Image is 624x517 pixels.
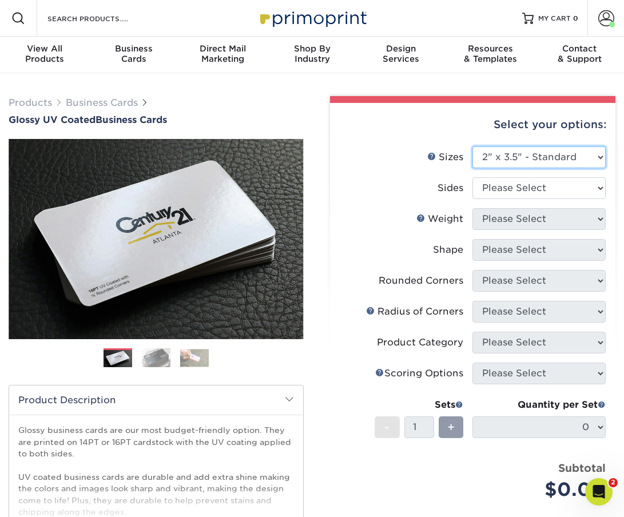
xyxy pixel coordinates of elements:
[9,385,303,415] h2: Product Description
[481,476,606,503] div: $0.00
[446,43,535,54] span: Resources
[66,97,138,108] a: Business Cards
[558,462,606,474] strong: Subtotal
[446,37,535,73] a: Resources& Templates
[89,37,178,73] a: BusinessCards
[9,92,304,387] img: Glossy UV Coated 01
[339,103,607,146] div: Select your options:
[178,43,268,54] span: Direct Mail
[268,43,357,54] span: Shop By
[433,243,463,257] div: Shape
[366,305,463,319] div: Radius of Corners
[104,344,132,373] img: Business Cards 01
[535,43,624,54] span: Contact
[472,398,606,412] div: Quantity per Set
[180,349,209,367] img: Business Cards 03
[447,419,455,436] span: +
[446,43,535,64] div: & Templates
[89,43,178,64] div: Cards
[268,43,357,64] div: Industry
[9,114,304,125] a: Glossy UV CoatedBusiness Cards
[9,114,304,125] h1: Business Cards
[356,43,446,64] div: Services
[427,150,463,164] div: Sizes
[609,478,618,487] span: 2
[9,114,96,125] span: Glossy UV Coated
[535,43,624,64] div: & Support
[268,37,357,73] a: Shop ByIndustry
[538,14,571,23] span: MY CART
[356,37,446,73] a: DesignServices
[585,478,613,506] iframe: Intercom live chat
[89,43,178,54] span: Business
[46,11,158,25] input: SEARCH PRODUCTS.....
[375,367,463,380] div: Scoring Options
[178,37,268,73] a: Direct MailMarketing
[9,97,52,108] a: Products
[255,6,369,30] img: Primoprint
[178,43,268,64] div: Marketing
[375,398,463,412] div: Sets
[384,419,389,436] span: -
[379,274,463,288] div: Rounded Corners
[356,43,446,54] span: Design
[377,336,463,349] div: Product Category
[535,37,624,73] a: Contact& Support
[573,14,578,22] span: 0
[142,348,170,368] img: Business Cards 02
[438,181,463,195] div: Sides
[416,212,463,226] div: Weight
